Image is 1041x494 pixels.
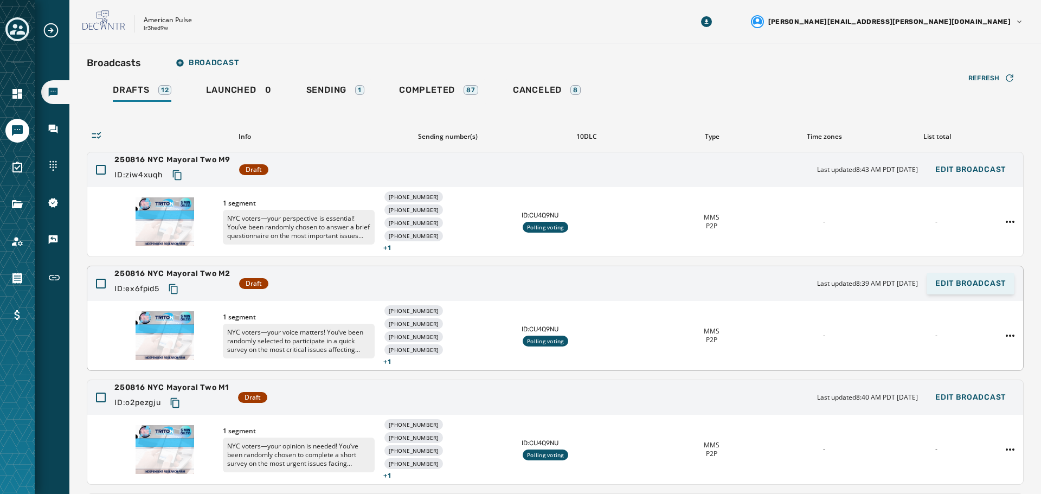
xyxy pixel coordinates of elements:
div: List total [885,132,989,141]
a: Navigate to Messaging [5,119,29,143]
div: - [772,331,876,340]
div: [PHONE_NUMBER] [384,331,443,342]
div: 0 [206,85,271,102]
a: Drafts12 [104,79,180,104]
span: Edit Broadcast [935,393,1006,402]
span: Edit Broadcast [935,279,1006,288]
span: [PERSON_NAME][EMAIL_ADDRESS][PERSON_NAME][DOMAIN_NAME] [768,17,1011,26]
span: MMS [704,441,719,450]
span: ID: CU4Q9NU [522,439,651,447]
div: - [885,331,988,340]
a: Navigate to Broadcasts [41,80,69,104]
a: Navigate to Billing [5,303,29,327]
button: Edit Broadcast [927,273,1014,294]
span: MMS [704,327,719,336]
a: Navigate to Surveys [5,156,29,179]
p: American Pulse [144,16,192,24]
span: MMS [704,213,719,222]
span: Last updated 8:43 AM PDT [DATE] [817,165,918,174]
a: Navigate to Short Links [41,265,69,291]
div: Polling voting [523,222,568,233]
span: Completed [399,85,455,95]
a: Sending1 [298,79,373,104]
span: Edit Broadcast [935,165,1006,174]
button: Toggle account select drawer [5,17,29,41]
span: + 1 [383,471,513,480]
button: 250816 NYC Mayoral Two M9 action menu [1001,213,1019,230]
a: Navigate to Home [5,82,29,106]
a: Navigate to Files [5,193,29,216]
span: Canceled [513,85,562,95]
div: - [772,445,876,454]
button: Copy text to clipboard [168,165,187,185]
span: ID: CU4Q9NU [522,325,651,333]
button: Copy text to clipboard [164,279,183,299]
h2: Broadcasts [87,55,141,70]
span: Sending [306,85,347,95]
a: Completed87 [390,79,487,104]
button: 250816 NYC Mayoral Two M2 action menu [1001,327,1019,344]
div: [PHONE_NUMBER] [384,204,443,215]
div: - [885,445,988,454]
span: P2P [706,336,717,344]
p: NYC voters—your opinion is needed! You’ve been randomly chosen to complete a short survey on the ... [223,438,375,472]
div: [PHONE_NUMBER] [384,191,443,202]
button: Copy text to clipboard [165,393,185,413]
div: [PHONE_NUMBER] [384,318,443,329]
button: Refresh [960,69,1024,87]
div: Type [660,132,764,141]
div: - [885,217,988,226]
span: ID: ziw4xuqh [114,170,163,181]
a: Launched0 [197,79,280,104]
span: Draft [246,279,262,288]
a: Navigate to Keywords & Responders [41,228,69,252]
div: 87 [464,85,478,95]
img: Thumbnail [136,425,194,474]
div: Time zones [773,132,877,141]
span: ID: ex6fpid5 [114,284,159,294]
span: + 1 [383,243,513,252]
p: NYC voters—your voice matters! You’ve been randomly selected to participate in a quick survey on ... [223,324,375,358]
span: Draft [245,393,261,402]
span: Last updated 8:39 AM PDT [DATE] [817,279,918,288]
span: ID: o2pezgju [114,397,161,408]
span: 1 segment [223,313,375,322]
button: Edit Broadcast [927,387,1014,408]
div: 10DLC [522,132,651,141]
span: 1 segment [223,427,375,435]
button: Broadcast [167,52,247,74]
p: lr3hed9w [144,24,168,33]
button: Download Menu [697,12,716,31]
a: Navigate to Inbox [41,117,69,141]
p: NYC voters—your perspective is essential! You’ve been randomly chosen to answer a brief questionn... [223,210,375,245]
div: [PHONE_NUMBER] [384,305,443,316]
div: 12 [158,85,172,95]
div: [PHONE_NUMBER] [384,217,443,228]
span: Drafts [113,85,150,95]
div: [PHONE_NUMBER] [384,445,443,456]
div: [PHONE_NUMBER] [384,458,443,469]
img: Thumbnail [136,197,194,246]
span: 1 segment [223,199,375,208]
div: Polling voting [523,336,568,347]
div: Info [115,132,375,141]
span: ID: CU4Q9NU [522,211,651,220]
button: 250816 NYC Mayoral Two M1 action menu [1001,441,1019,458]
div: Polling voting [523,450,568,460]
span: P2P [706,222,717,230]
img: Thumbnail [136,311,194,360]
a: Canceled8 [504,79,589,104]
div: [PHONE_NUMBER] [384,344,443,355]
div: [PHONE_NUMBER] [384,432,443,443]
div: [PHONE_NUMBER] [384,230,443,241]
button: Edit Broadcast [927,159,1014,181]
button: User settings [747,11,1028,33]
div: [PHONE_NUMBER] [384,419,443,430]
a: Navigate to Orders [5,266,29,290]
span: + 1 [383,357,513,366]
span: Last updated 8:40 AM PDT [DATE] [817,393,918,402]
div: 1 [355,85,364,95]
span: Draft [246,165,262,174]
div: 8 [570,85,581,95]
button: Expand sub nav menu [42,22,68,39]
